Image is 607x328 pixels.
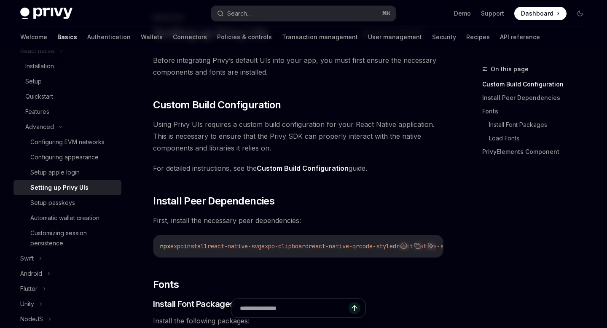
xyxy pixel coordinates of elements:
[13,195,121,210] a: Setup passkeys
[282,27,358,47] a: Transaction management
[13,296,121,312] button: Unity
[482,132,594,145] a: Load Fonts
[25,76,42,86] div: Setup
[481,9,504,18] a: Support
[20,284,38,294] div: Flutter
[257,164,349,173] a: Custom Build Configuration
[521,9,553,18] span: Dashboard
[261,242,309,250] span: expo-clipboard
[349,302,360,314] button: Send message
[30,137,105,147] div: Configuring EVM networks
[13,226,121,251] a: Customizing session persistence
[211,6,395,21] button: Search...⌘K
[20,269,42,279] div: Android
[398,240,409,251] button: Report incorrect code
[491,64,529,74] span: On this page
[368,27,422,47] a: User management
[20,314,43,324] div: NodeJS
[30,213,99,223] div: Automatic wallet creation
[184,242,207,250] span: install
[30,228,116,248] div: Customizing session persistence
[13,281,121,296] button: Flutter
[13,251,121,266] button: Swift
[30,152,99,162] div: Configuring appearance
[20,253,34,263] div: Swift
[482,91,594,105] a: Install Peer Dependencies
[13,59,121,74] a: Installation
[240,299,349,317] input: Ask a question...
[13,74,121,89] a: Setup
[425,240,436,251] button: Ask AI
[153,194,274,208] span: Install Peer Dependencies
[227,8,251,19] div: Search...
[20,299,34,309] div: Unity
[207,242,261,250] span: react-native-svg
[30,167,80,177] div: Setup apple login
[25,122,54,132] div: Advanced
[573,7,587,20] button: Toggle dark mode
[170,242,184,250] span: expo
[13,312,121,327] button: NodeJS
[412,240,423,251] button: Copy the contents from the code block
[20,27,47,47] a: Welcome
[153,98,281,112] span: Custom Build Configuration
[30,183,89,193] div: Setting up Privy UIs
[141,27,163,47] a: Wallets
[153,215,443,226] span: First, install the necessary peer dependencies:
[87,27,131,47] a: Authentication
[432,27,456,47] a: Security
[173,27,207,47] a: Connectors
[454,9,471,18] a: Demo
[500,27,540,47] a: API reference
[153,54,443,78] span: Before integrating Privy’s default UIs into your app, you must first ensure the necessary compone...
[482,145,594,159] a: PrivyElements Component
[13,180,121,195] a: Setting up Privy UIs
[514,7,567,20] a: Dashboard
[13,210,121,226] a: Automatic wallet creation
[13,89,121,104] a: Quickstart
[13,266,121,281] button: Android
[57,27,77,47] a: Basics
[13,150,121,165] a: Configuring appearance
[217,27,272,47] a: Policies & controls
[13,165,121,180] a: Setup apple login
[482,118,594,132] a: Install Font Packages
[160,242,170,250] span: npx
[25,61,54,71] div: Installation
[13,134,121,150] a: Configuring EVM networks
[25,91,53,102] div: Quickstart
[153,278,179,291] span: Fonts
[13,104,121,119] a: Features
[309,242,396,250] span: react-native-qrcode-styled
[466,27,490,47] a: Recipes
[396,242,497,250] span: react-native-safe-area-context
[153,118,443,154] span: Using Privy UIs requires a custom build configuration for your React Native application. This is ...
[482,78,594,91] a: Custom Build Configuration
[382,10,391,17] span: ⌘ K
[25,107,49,117] div: Features
[482,105,594,118] a: Fonts
[153,162,443,174] span: For detailed instructions, see the guide.
[30,198,75,208] div: Setup passkeys
[13,119,121,134] button: Advanced
[20,8,73,19] img: dark logo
